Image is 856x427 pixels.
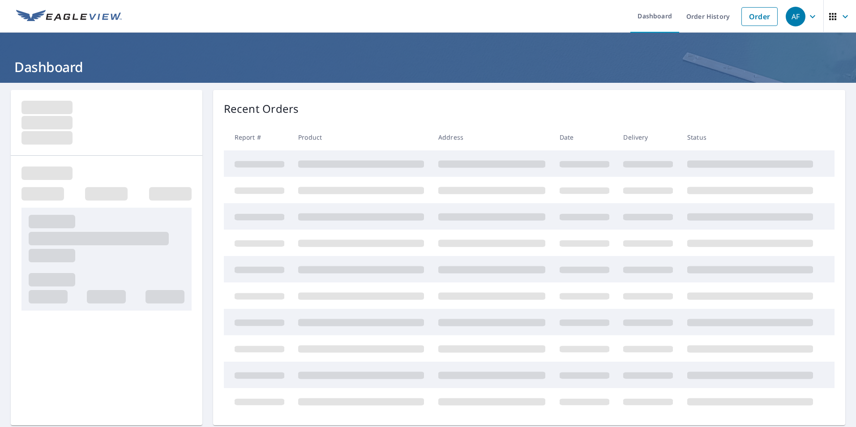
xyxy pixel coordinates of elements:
th: Status [680,124,820,150]
h1: Dashboard [11,58,845,76]
th: Date [552,124,616,150]
th: Report # [224,124,291,150]
th: Delivery [616,124,680,150]
div: AF [786,7,805,26]
th: Product [291,124,431,150]
p: Recent Orders [224,101,299,117]
a: Order [741,7,778,26]
img: EV Logo [16,10,122,23]
th: Address [431,124,552,150]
